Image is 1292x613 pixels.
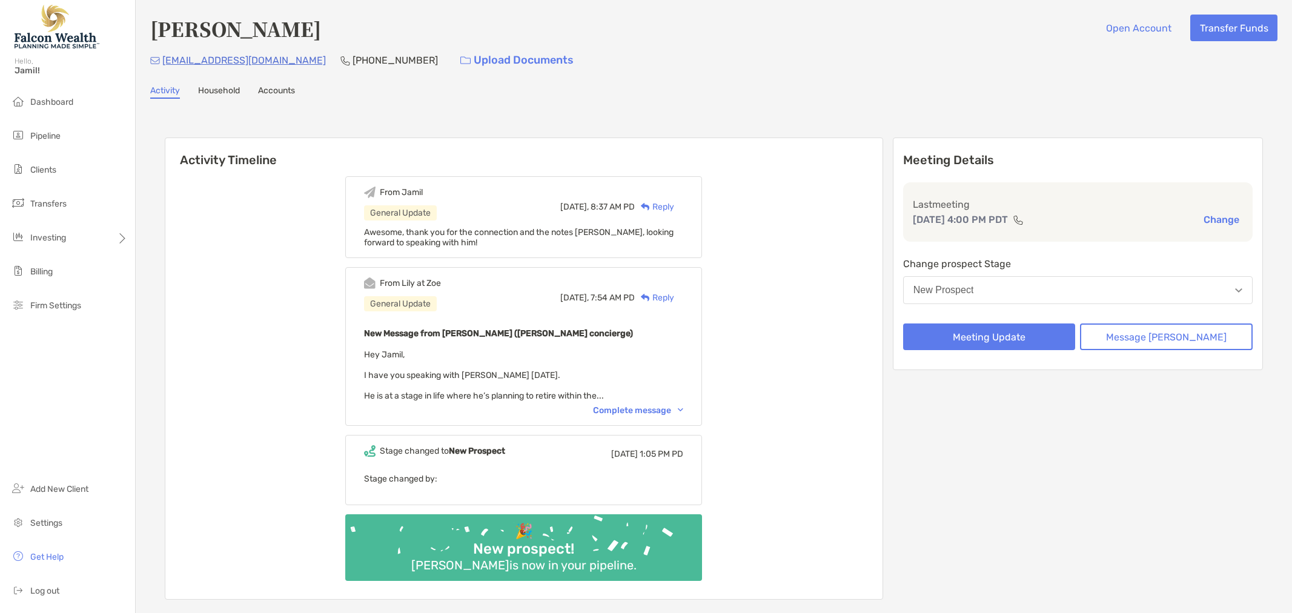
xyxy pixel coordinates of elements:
img: button icon [460,56,471,65]
img: Event icon [364,277,376,289]
span: Add New Client [30,484,88,494]
a: Accounts [258,85,295,99]
button: Meeting Update [903,323,1076,350]
span: Awesome, thank you for the connection and the notes [PERSON_NAME], looking forward to speaking wi... [364,227,674,248]
button: Open Account [1096,15,1181,41]
p: [PHONE_NUMBER] [353,53,438,68]
span: Pipeline [30,131,61,141]
img: firm-settings icon [11,297,25,312]
span: [DATE] [611,449,638,459]
div: From Lily at Zoe [380,278,441,288]
img: Phone Icon [340,56,350,65]
img: Chevron icon [678,408,683,412]
span: Clients [30,165,56,175]
a: Upload Documents [452,47,581,73]
img: transfers icon [11,196,25,210]
button: Change [1200,213,1243,226]
span: Billing [30,267,53,277]
div: Reply [635,291,674,304]
div: General Update [364,296,437,311]
span: Hey Jamil, I have you speaking with [PERSON_NAME] [DATE]. He is at a stage in life where he’s pla... [364,350,604,401]
img: billing icon [11,263,25,278]
img: communication type [1013,215,1024,225]
div: From Jamil [380,187,423,197]
img: Falcon Wealth Planning Logo [15,5,99,48]
img: settings icon [11,515,25,529]
div: Stage changed to [380,446,505,456]
h4: [PERSON_NAME] [150,15,321,42]
img: clients icon [11,162,25,176]
p: Last meeting [913,197,1243,212]
span: Settings [30,518,62,528]
p: Meeting Details [903,153,1253,168]
p: [EMAIL_ADDRESS][DOMAIN_NAME] [162,53,326,68]
img: Event icon [364,187,376,198]
div: New prospect! [468,540,579,558]
a: Activity [150,85,180,99]
h6: Activity Timeline [165,138,883,167]
button: Transfer Funds [1190,15,1277,41]
img: dashboard icon [11,94,25,108]
span: [DATE], [560,293,589,303]
img: add_new_client icon [11,481,25,495]
img: Open dropdown arrow [1235,288,1242,293]
b: New Message from [PERSON_NAME] ([PERSON_NAME] concierge) [364,328,633,339]
img: Email Icon [150,57,160,64]
div: [PERSON_NAME] is now in your pipeline. [406,558,641,572]
img: Reply icon [641,294,650,302]
a: Household [198,85,240,99]
button: Message [PERSON_NAME] [1080,323,1253,350]
img: Event icon [364,445,376,457]
img: get-help icon [11,549,25,563]
div: Reply [635,200,674,213]
img: Reply icon [641,203,650,211]
span: 8:37 AM PD [591,202,635,212]
div: Complete message [593,405,683,416]
span: Jamil! [15,65,128,76]
div: New Prospect [913,285,974,296]
span: [DATE], [560,202,589,212]
p: [DATE] 4:00 PM PDT [913,212,1008,227]
button: New Prospect [903,276,1253,304]
p: Stage changed by: [364,471,683,486]
span: Transfers [30,199,67,209]
div: 🎉 [510,523,538,540]
p: Change prospect Stage [903,256,1253,271]
img: investing icon [11,230,25,244]
span: Firm Settings [30,300,81,311]
span: Get Help [30,552,64,562]
span: Dashboard [30,97,73,107]
span: 7:54 AM PD [591,293,635,303]
img: logout icon [11,583,25,597]
img: pipeline icon [11,128,25,142]
div: General Update [364,205,437,220]
span: Log out [30,586,59,596]
span: 1:05 PM PD [640,449,683,459]
span: Investing [30,233,66,243]
b: New Prospect [449,446,505,456]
